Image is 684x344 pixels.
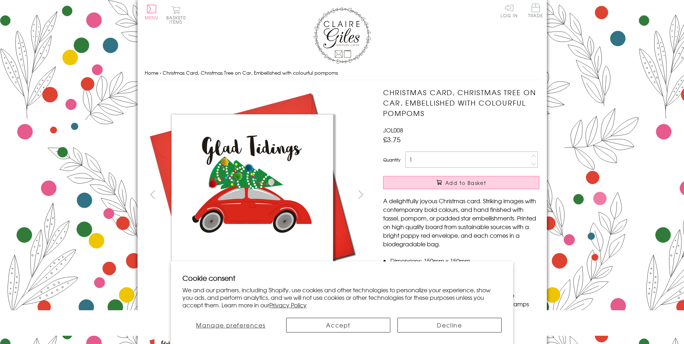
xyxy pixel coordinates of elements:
span: › [160,69,161,76]
span: £3.75 [383,134,401,144]
img: Christmas Card, Christmas Tree on Car, Embellished with colourful pompoms [369,87,584,303]
span: 0 items [169,14,186,25]
a: Home [145,69,158,76]
li: Dimensions: 150mm x 150mm [390,256,539,265]
span: Christmas Card, Christmas Tree on Car, Embellished with colourful pompoms [163,69,338,76]
button: prev [145,186,161,203]
span: Add to Basket [445,179,486,186]
img: Christmas Card, Christmas Tree on Car, Embellished with colourful pompoms [144,87,360,303]
button: next [353,186,369,203]
span: JOL008 [383,126,403,134]
button: Decline [397,318,502,333]
span: Manage preferences [196,321,265,329]
p: A delightfully joyous Christmas card. Striking images with contemporary bold colours, and hand fi... [383,196,539,248]
button: Add to Basket [383,176,539,189]
p: We and our partners, including Shopify, use cookies and other technologies to personalize your ex... [182,286,502,308]
button: Basket0 items [166,6,186,24]
a: Trade [528,4,543,19]
span: Menu [145,14,159,21]
nav: breadcrumbs [145,66,540,80]
a: Log In [501,4,518,18]
img: Claire Giles Greetings Cards [313,7,371,64]
h2: Cookie consent [182,273,502,283]
a: Privacy Policy [269,301,307,309]
button: Menu [145,5,159,20]
button: Manage preferences [182,318,279,333]
label: Quantity [383,157,400,163]
span: Trade [528,4,543,18]
h1: Christmas Card, Christmas Tree on Car, Embellished with colourful pompoms [383,87,539,118]
button: Accept [286,318,390,333]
